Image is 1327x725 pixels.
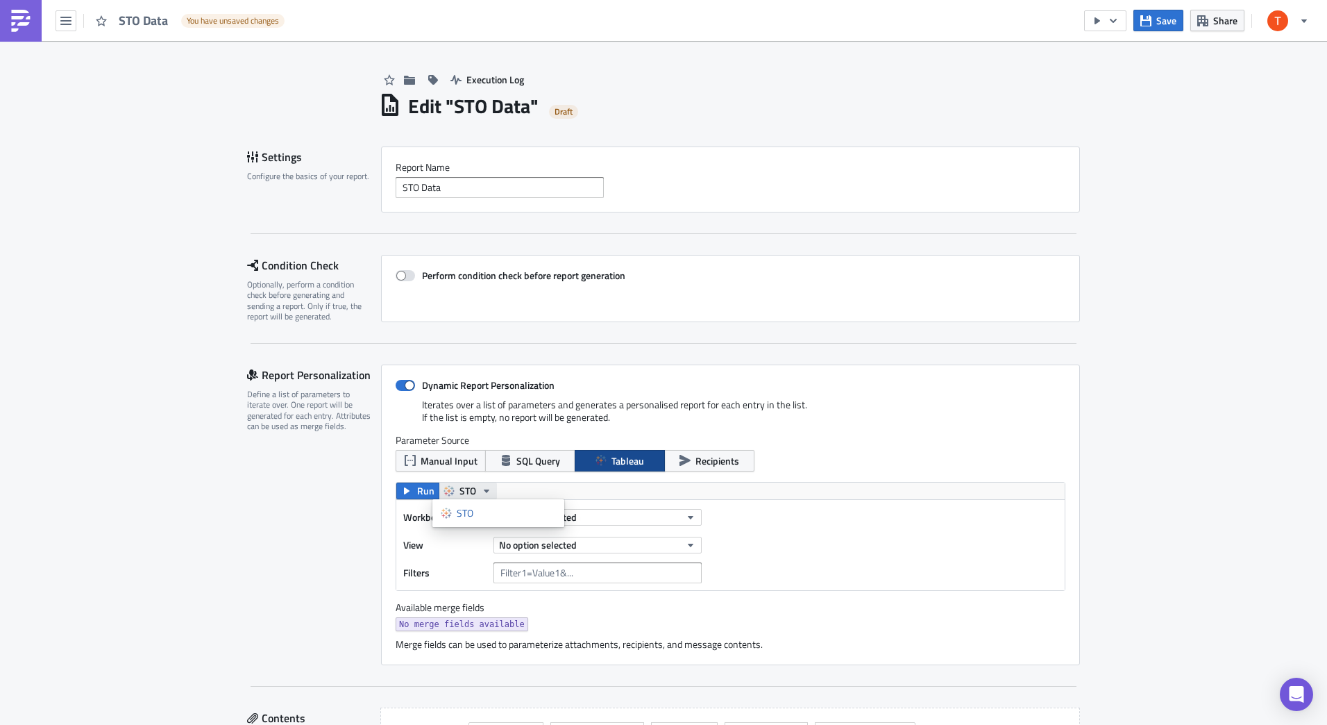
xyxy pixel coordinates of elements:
span: Run [417,483,434,499]
strong: Perform condition check before report generation [422,268,625,283]
label: Workbook [403,507,487,528]
label: Filters [403,562,487,583]
strong: Dynamic Report Personalization [422,378,555,392]
div: Report Personalization [247,365,381,385]
span: You have unsaved changes [187,15,279,26]
button: Run [396,483,439,499]
button: Save [1133,10,1183,31]
span: Draft [555,106,573,117]
div: Merge fields can be used to parameterize attachments, recipients, and message contents. [396,638,1065,651]
span: Save [1156,13,1176,28]
input: Filter1=Value1&... [493,562,702,583]
label: Report Nam﻿e [396,161,1065,174]
span: Share [1213,13,1237,28]
img: PushMetrics [10,10,32,32]
img: Avatar [1266,9,1290,33]
span: No option selected [499,537,577,552]
div: Open Intercom Messenger [1280,678,1313,711]
span: No merge fields available [399,617,525,631]
button: Share [1190,10,1244,31]
label: View [403,535,487,556]
button: No option selected [493,509,702,526]
span: Tableau [611,453,644,468]
button: No option selected [493,537,702,553]
button: Recipients [664,450,754,472]
label: Parameter Source [396,434,1065,447]
label: Available merge fields [396,601,500,614]
div: Settings [247,147,381,167]
h1: Edit " STO Data " [408,94,539,119]
div: Define a list of parameters to iterate over. One report will be generated for each entry. Attribu... [247,389,372,432]
div: Configure the basics of your report. [247,171,372,181]
body: Rich Text Area. Press ALT-0 for help. [6,6,663,17]
span: STO Data [119,12,174,30]
span: STO [459,483,476,499]
div: Condition Check [247,255,381,276]
a: No merge fields available [396,617,528,631]
div: Optionally, perform a condition check before generating and sending a report. Only if true, the r... [247,279,372,322]
button: Tableau [575,450,665,472]
button: SQL Query [485,450,575,472]
span: Manual Input [421,453,477,468]
span: Recipients [695,453,739,468]
div: STO [457,506,556,520]
button: Execution Log [443,69,531,90]
div: Iterates over a list of parameters and generates a personalised report for each entry in the list... [396,399,1065,434]
button: Manual Input [396,450,486,472]
span: SQL Query [516,453,560,468]
span: Execution Log [466,72,524,87]
button: STO [439,483,497,499]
